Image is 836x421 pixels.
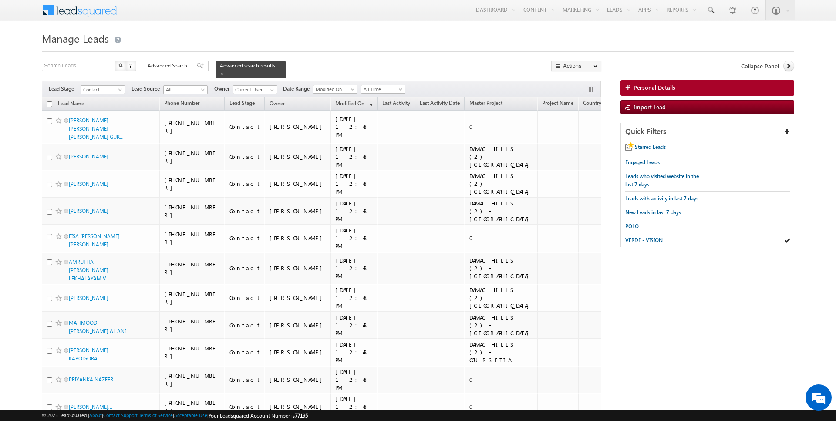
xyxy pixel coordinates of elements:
a: [PERSON_NAME] [PERSON_NAME] [PERSON_NAME] GUR... [69,117,124,140]
div: [PHONE_NUMBER] [164,149,221,165]
a: Show All Items [266,86,276,94]
div: [PERSON_NAME] [270,234,327,242]
a: About [89,412,102,418]
span: Modified On [335,100,364,107]
span: © 2025 LeadSquared | | | | | [42,411,308,420]
span: Lead Stage [49,85,81,93]
button: Actions [551,61,601,71]
a: Country [579,98,606,110]
a: [PERSON_NAME] [69,295,108,301]
div: DAMAC HILLS (2) - [GEOGRAPHIC_DATA] [469,286,533,310]
a: All Time [361,85,405,94]
span: Master Project [469,100,502,106]
div: 0 [469,123,533,131]
a: Acceptable Use [174,412,207,418]
div: [PERSON_NAME] [270,264,327,272]
span: (sorted descending) [366,101,373,108]
div: [PHONE_NUMBER] [164,372,221,387]
div: [PHONE_NUMBER] [164,230,221,246]
span: Date Range [283,85,313,93]
div: [PERSON_NAME] [270,180,327,188]
div: [PERSON_NAME] [270,153,327,161]
div: [PHONE_NUMBER] [164,176,221,192]
div: Contact [229,376,261,384]
span: Leads who visited website in the last 7 days [625,173,699,188]
a: Personal Details [620,80,794,96]
div: Contact [229,123,261,131]
div: [DATE] 12:48 PM [335,172,374,195]
a: Terms of Service [139,412,173,418]
a: MAHMOOD [PERSON_NAME] AL ANI [69,320,126,334]
div: [PERSON_NAME] [270,207,327,215]
a: Lead Name [54,99,88,110]
div: Contact [229,264,261,272]
span: Manage Leads [42,31,109,45]
button: ? [126,61,136,71]
div: DAMAC HILLS (2) - [GEOGRAPHIC_DATA] [469,145,533,168]
span: VERDE - VISION [625,237,663,243]
a: Last Activity Date [415,98,464,110]
div: DAMAC HILLS (2) - [GEOGRAPHIC_DATA] [469,256,533,280]
span: New Leads in last 7 days [625,209,681,216]
div: [PHONE_NUMBER] [164,119,221,135]
div: Quick Filters [621,123,795,140]
div: [PERSON_NAME] [270,348,327,356]
div: [PHONE_NUMBER] [164,344,221,360]
a: Modified On (sorted descending) [331,98,377,110]
div: Contact [229,294,261,302]
span: Import Lead [634,103,666,111]
span: Advanced search results [220,62,275,69]
span: All [164,86,205,94]
div: [PHONE_NUMBER] [164,317,221,333]
a: Phone Number [160,98,204,110]
a: [PERSON_NAME] [69,153,108,160]
div: DAMAC HILLS (2) - [GEOGRAPHIC_DATA] [469,313,533,337]
span: Leads with activity in last 7 days [625,195,698,202]
span: Modified On [313,85,355,93]
div: DAMAC HILLS (2) - [GEOGRAPHIC_DATA] [469,172,533,195]
input: Type to Search [233,85,277,94]
div: DAMAC HILLS (2) - COURSETIA [469,340,533,364]
div: 0 [469,234,533,242]
span: All Time [361,85,403,93]
span: Lead Stage [229,100,255,106]
a: Last Activity [378,98,415,110]
span: ? [129,62,133,69]
a: Master Project [465,98,507,110]
span: Collapse Panel [741,62,779,70]
div: Contact [229,207,261,215]
a: PRIYANKA NAZEER [69,376,113,383]
div: [DATE] 12:48 PM [335,145,374,168]
span: Country [583,100,601,106]
a: AMRUTHA [PERSON_NAME] LEKHALAYAM V... [69,259,109,282]
a: [PERSON_NAME]... [69,404,112,410]
div: [PERSON_NAME] [270,321,327,329]
img: Search [118,63,123,67]
a: [PERSON_NAME] [69,208,108,214]
div: [PHONE_NUMBER] [164,399,221,414]
span: Advanced Search [148,62,190,70]
input: Check all records [47,101,52,107]
div: [DATE] 12:48 PM [335,199,374,223]
a: Lead Stage [225,98,259,110]
span: Phone Number [164,100,199,106]
div: [PERSON_NAME] [270,294,327,302]
div: [DATE] 12:48 PM [335,226,374,250]
span: Owner [270,100,285,107]
a: EISA [PERSON_NAME] [PERSON_NAME] [69,233,120,248]
div: [PHONE_NUMBER] [164,203,221,219]
a: Contact Support [103,412,138,418]
span: Your Leadsquared Account Number is [209,412,308,419]
span: 77195 [295,412,308,419]
div: Contact [229,153,261,161]
div: [PHONE_NUMBER] [164,260,221,276]
div: 0 [469,403,533,411]
span: POLO [625,223,639,229]
span: Project Name [542,100,573,106]
div: [DATE] 12:48 PM [335,368,374,391]
a: [PERSON_NAME] KABOIGORA [69,347,108,362]
div: [DATE] 12:48 PM [335,313,374,337]
div: [PERSON_NAME] [270,403,327,411]
a: Project Name [538,98,578,110]
a: Contact [81,85,125,94]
